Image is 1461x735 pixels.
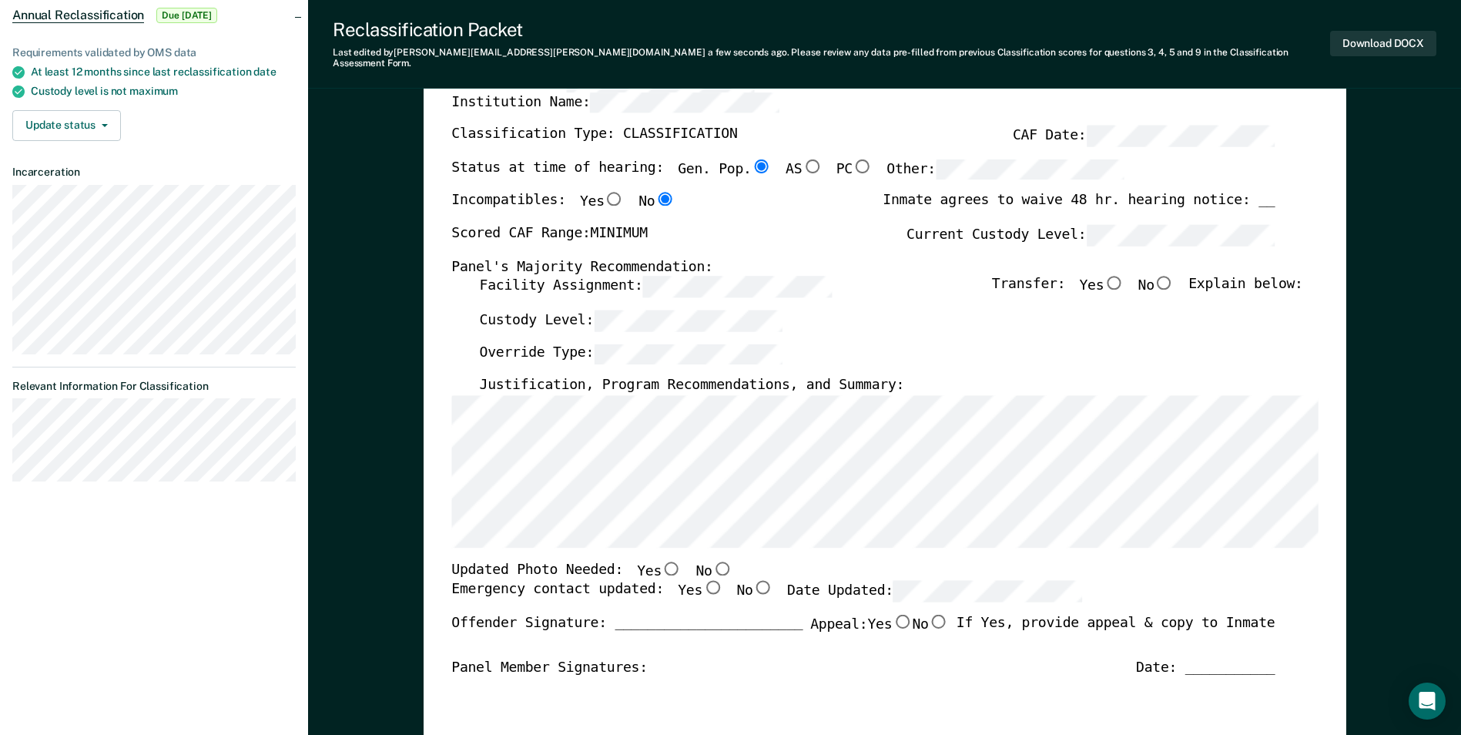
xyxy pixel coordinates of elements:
[751,159,771,173] input: Gen. Pop.
[12,46,296,59] div: Requirements validated by OMS data
[936,159,1124,180] input: Other:
[451,125,737,146] label: Classification Type: CLASSIFICATION
[1013,125,1275,146] label: CAF Date:
[594,343,782,364] input: Override Type:
[992,276,1303,310] div: Transfer: Explain below:
[451,615,1275,659] div: Offender Signature: _______________________ If Yes, provide appeal & copy to Inmate
[886,159,1124,180] label: Other:
[451,659,648,677] div: Panel Member Signatures:
[451,581,1082,615] div: Emergency contact updated:
[1138,276,1174,297] label: No
[580,193,625,213] label: Yes
[129,85,178,97] span: maximum
[12,166,296,179] dt: Incarceration
[883,193,1275,225] div: Inmate agrees to waive 48 hr. hearing notice: __
[867,615,912,635] label: Yes
[1104,276,1124,290] input: Yes
[451,193,675,225] div: Incompatibles:
[590,92,779,112] input: Institution Name:
[702,581,722,595] input: Yes
[1330,31,1436,56] button: Download DOCX
[253,65,276,78] span: date
[31,85,296,98] div: Custody level is not
[1086,125,1275,146] input: CAF Date:
[594,310,782,331] input: Custody Level:
[853,159,873,173] input: PC
[12,380,296,393] dt: Relevant Information For Classification
[906,224,1275,245] label: Current Custody Level:
[662,561,682,575] input: Yes
[637,561,682,581] label: Yes
[912,615,948,635] label: No
[451,561,732,581] div: Updated Photo Needed:
[479,377,904,395] label: Justification, Program Recommendations, and Summary:
[1409,683,1446,720] div: Open Intercom Messenger
[333,47,1330,69] div: Last edited by [PERSON_NAME][EMAIL_ADDRESS][PERSON_NAME][DOMAIN_NAME] . Please review any data pr...
[451,92,779,112] label: Institution Name:
[638,193,675,213] label: No
[787,581,1082,602] label: Date Updated:
[655,193,675,206] input: No
[451,258,1275,277] div: Panel's Majority Recommendation:
[479,343,782,364] label: Override Type:
[678,159,772,180] label: Gen. Pop.
[810,615,949,647] label: Appeal:
[31,65,296,79] div: At least 12 months since last reclassification
[333,18,1330,41] div: Reclassification Packet
[836,159,872,180] label: PC
[712,561,732,575] input: No
[678,581,722,602] label: Yes
[1154,276,1174,290] input: No
[479,310,782,331] label: Custody Level:
[786,159,822,180] label: AS
[642,276,831,297] input: Facility Assignment:
[12,8,144,23] span: Annual Reclassification
[12,110,121,141] button: Update status
[695,561,732,581] label: No
[604,193,624,206] input: Yes
[736,581,772,602] label: No
[892,615,912,629] input: Yes
[893,581,1082,602] input: Date Updated:
[1079,276,1124,297] label: Yes
[1086,224,1275,245] input: Current Custody Level:
[752,581,772,595] input: No
[451,159,1124,193] div: Status at time of hearing:
[451,224,648,245] label: Scored CAF Range: MINIMUM
[802,159,822,173] input: AS
[708,47,787,58] span: a few seconds ago
[479,276,831,297] label: Facility Assignment:
[928,615,948,629] input: No
[1136,659,1275,677] div: Date: ___________
[156,8,217,23] span: Due [DATE]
